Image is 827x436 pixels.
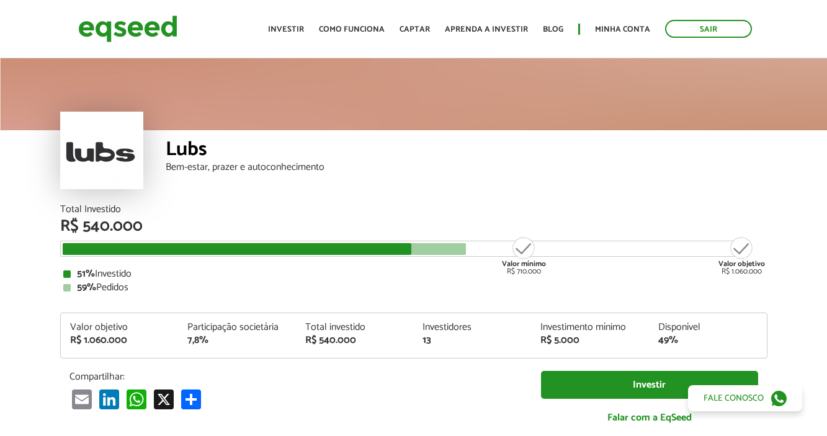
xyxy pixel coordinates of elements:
div: R$ 5.000 [540,336,640,345]
div: R$ 1.060.000 [718,236,765,275]
div: Pedidos [63,283,764,293]
a: Compartilhar [179,389,203,409]
a: Investir [541,371,758,399]
div: Total Investido [60,205,767,215]
a: Falar com a EqSeed [541,405,758,430]
a: X [151,389,176,409]
a: LinkedIn [97,389,122,409]
div: R$ 710.000 [501,236,547,275]
a: Aprenda a investir [445,25,528,33]
strong: 51% [77,265,95,282]
div: Investido [63,269,764,279]
div: Disponível [658,323,758,332]
div: R$ 1.060.000 [70,336,169,345]
a: Sair [665,20,752,38]
div: R$ 540.000 [60,218,767,234]
div: 13 [422,336,522,345]
a: Captar [400,25,430,33]
div: 49% [658,336,758,345]
div: Participação societária [187,323,287,332]
div: Valor objetivo [70,323,169,332]
strong: Valor objetivo [718,258,765,270]
strong: Valor mínimo [502,258,546,270]
img: EqSeed [78,12,177,45]
div: Investimento mínimo [540,323,640,332]
div: Lubs [166,140,767,162]
a: Investir [268,25,304,33]
div: Investidores [422,323,522,332]
a: Minha conta [595,25,650,33]
a: Email [69,389,94,409]
strong: 59% [77,279,96,296]
div: Total investido [305,323,405,332]
div: 7,8% [187,336,287,345]
div: Bem-estar, prazer e autoconhecimento [166,162,767,172]
a: Blog [543,25,563,33]
a: Como funciona [319,25,385,33]
div: R$ 540.000 [305,336,405,345]
a: Fale conosco [688,385,802,411]
p: Compartilhar: [69,371,522,383]
a: WhatsApp [124,389,149,409]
